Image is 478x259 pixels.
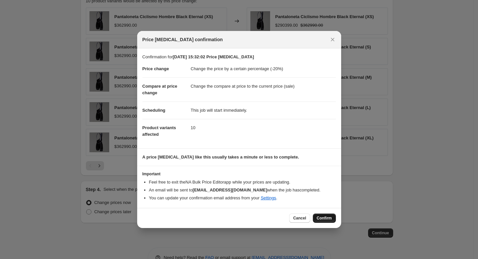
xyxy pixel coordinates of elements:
[149,195,336,201] li: You can update your confirmation email address from your .
[142,54,336,60] p: Confirmation for
[191,60,336,77] dd: Change the price by a certain percentage (-20%)
[328,35,337,44] button: Close
[191,77,336,95] dd: Change the compare at price to the current price (sale)
[313,214,336,223] button: Confirm
[142,66,169,71] span: Price change
[142,171,336,177] h3: Important
[261,195,276,200] a: Settings
[149,187,336,193] li: An email will be sent to when the job has completed .
[293,216,306,221] span: Cancel
[173,54,254,59] b: [DATE] 15:32:02 Price [MEDICAL_DATA]
[317,216,332,221] span: Confirm
[289,214,310,223] button: Cancel
[192,187,267,192] b: [EMAIL_ADDRESS][DOMAIN_NAME]
[191,119,336,136] dd: 10
[142,108,165,113] span: Scheduling
[142,84,177,95] span: Compare at price change
[142,125,176,137] span: Product variants affected
[142,155,299,159] b: A price [MEDICAL_DATA] like this usually takes a minute or less to complete.
[191,101,336,119] dd: This job will start immediately.
[142,36,223,43] span: Price [MEDICAL_DATA] confirmation
[149,179,336,186] li: Feel free to exit the NA Bulk Price Editor app while your prices are updating.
